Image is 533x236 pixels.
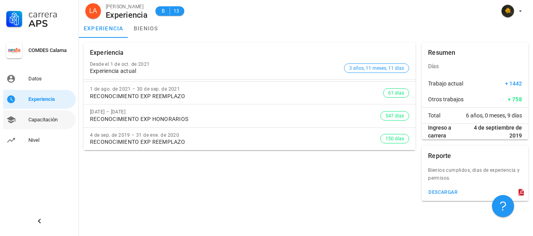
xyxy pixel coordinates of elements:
span: 3 años, 11 meses, 11 días [349,64,404,72]
span: 150 días [385,134,404,143]
span: 547 días [385,111,404,120]
a: Datos [3,69,76,88]
div: APS [28,19,73,28]
span: Trabajo actual [428,80,463,87]
div: Bienios cumplidos, dias de experiencia y permisos. [422,166,528,187]
span: + 1442 [505,80,522,87]
span: Total [428,111,440,119]
div: Reporte [428,146,451,166]
span: 61 días [388,89,404,97]
div: Desde el 1 de oct. de 2021 [90,61,341,67]
span: 4 de septiembre de 2019 [466,124,522,139]
div: descargar [428,190,458,195]
span: Otros trabajos [428,95,464,103]
div: Capacitación [28,117,73,123]
div: Experiencia actual [90,68,341,74]
div: Días [422,57,528,76]
span: Ingreso a carrera [428,124,466,139]
span: B [160,7,166,15]
a: bienios [128,19,164,38]
div: 1 de ago. de 2021 – 30 de sep. de 2021 [90,86,383,92]
span: + 758 [508,95,522,103]
div: COMDES Calama [28,47,73,54]
div: RECONOCIMIENTO EXP REEMPLAZO [90,139,380,145]
div: Carrera [28,9,73,19]
div: Experiencia [28,96,73,102]
div: Experiencia [90,43,124,63]
div: RECONOCIMIENTO EXP HONORARIOS [90,116,380,123]
a: Nivel [3,131,76,150]
span: 13 [173,7,180,15]
div: RECONOCIMIENTO EXP REEMPLAZO [90,93,383,100]
div: avatar [85,3,101,19]
a: Capacitación [3,110,76,129]
div: Datos [28,76,73,82]
div: Resumen [428,43,455,63]
div: 4 de sep. de 2019 – 31 de ene. de 2020 [90,132,380,138]
span: LA [89,3,97,19]
div: Experiencia [106,11,148,19]
button: descargar [425,187,461,198]
div: [DATE] – [DATE] [90,109,380,115]
a: experiencia [79,19,128,38]
span: 6 años, 0 meses, 9 días [466,111,522,119]
a: Experiencia [3,90,76,109]
div: Nivel [28,137,73,143]
div: [PERSON_NAME] [106,3,148,11]
div: avatar [501,5,514,17]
